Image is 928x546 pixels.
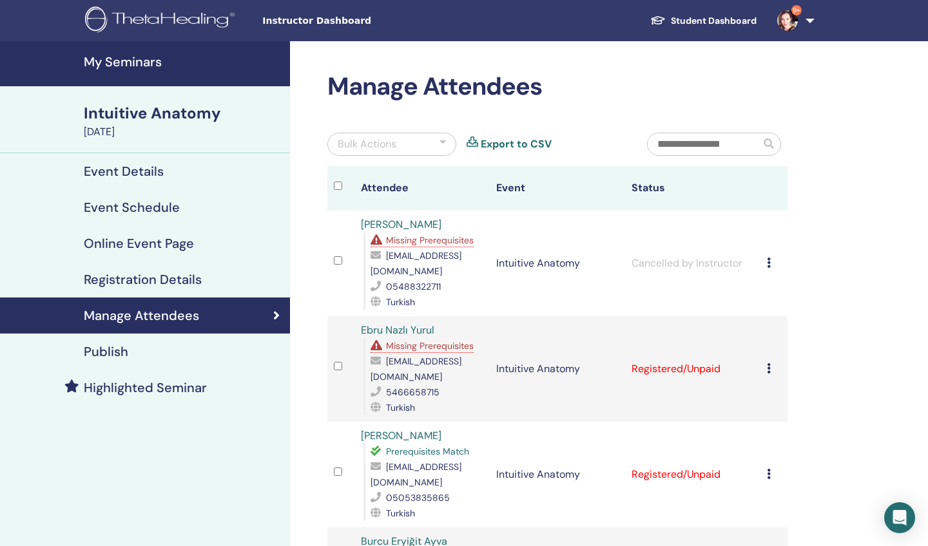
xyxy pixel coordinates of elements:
[490,422,625,527] td: Intuitive Anatomy
[361,323,434,337] a: Ebru Nazlı Yurul
[386,507,415,519] span: Turkish
[84,308,199,323] h4: Manage Attendees
[490,316,625,422] td: Intuitive Anatomy
[84,380,207,395] h4: Highlighted Seminar
[386,296,415,308] span: Turkish
[386,234,474,246] span: Missing Prerequisites
[338,136,396,152] div: Bulk Actions
[386,446,469,457] span: Prerequisites Match
[640,9,767,33] a: Student Dashboard
[361,218,441,231] a: [PERSON_NAME]
[327,72,788,102] h2: Manage Attendees
[84,124,282,140] div: [DATE]
[85,6,239,35] img: logo.png
[791,5,802,15] span: 9+
[650,15,666,26] img: graduation-cap-white.svg
[361,429,441,442] a: [PERSON_NAME]
[884,502,915,533] div: Open Intercom Messenger
[386,386,440,398] span: 5466658715
[262,14,456,28] span: Instructor Dashboard
[76,102,290,140] a: Intuitive Anatomy[DATE]
[490,166,625,211] th: Event
[84,164,164,179] h4: Event Details
[84,272,202,287] h4: Registration Details
[371,461,461,488] span: [EMAIL_ADDRESS][DOMAIN_NAME]
[84,344,128,359] h4: Publish
[386,402,415,413] span: Turkish
[386,340,474,352] span: Missing Prerequisites
[386,492,450,504] span: 05053835865
[371,250,461,277] span: [EMAIL_ADDRESS][DOMAIN_NAME]
[354,166,490,211] th: Attendee
[777,10,798,31] img: default.jpg
[481,136,552,152] a: Export to CSV
[490,211,625,316] td: Intuitive Anatomy
[84,200,180,215] h4: Event Schedule
[371,355,461,382] span: [EMAIL_ADDRESS][DOMAIN_NAME]
[625,166,760,211] th: Status
[84,102,282,124] div: Intuitive Anatomy
[84,236,194,251] h4: Online Event Page
[84,54,282,70] h4: My Seminars
[386,281,441,292] span: 05488322711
